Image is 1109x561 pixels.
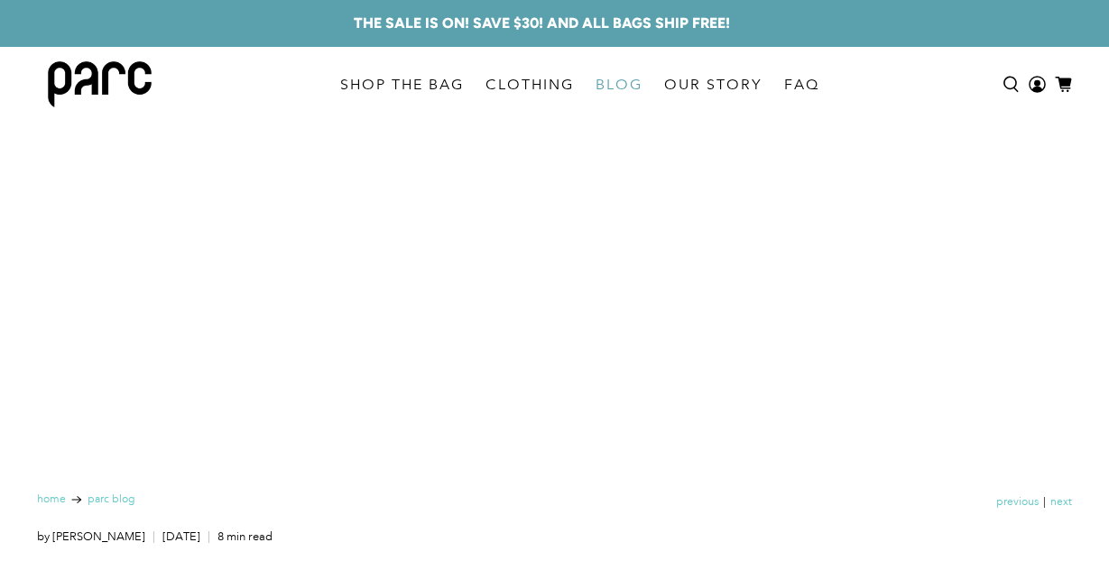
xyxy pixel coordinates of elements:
a: BLOG [585,60,653,110]
h1: FULL 2024 [US_STATE] Bike Racing calendar - Road, MTB, Gravel, Enduro & more! [149,250,961,331]
a: Previous [996,497,1039,508]
a: THE SALE IS ON! SAVE $30! AND ALL BAGS SHIP FREE! [354,13,730,34]
a: Parc Blog [88,494,135,505]
nav: breadcrumbs [37,494,135,505]
span: | [1039,494,1050,510]
a: Home [37,494,66,505]
a: FAQ [773,60,830,110]
a: Next [1050,497,1072,508]
nav: main navigation [329,47,830,122]
a: SHOP THE BAG [329,60,475,110]
img: parc bag logo [48,61,152,107]
span: [DATE] [158,529,200,544]
a: by [PERSON_NAME] [37,529,145,544]
a: OUR STORY [653,60,773,110]
span: 8 min read [213,529,273,544]
a: CLOTHING [475,60,585,110]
